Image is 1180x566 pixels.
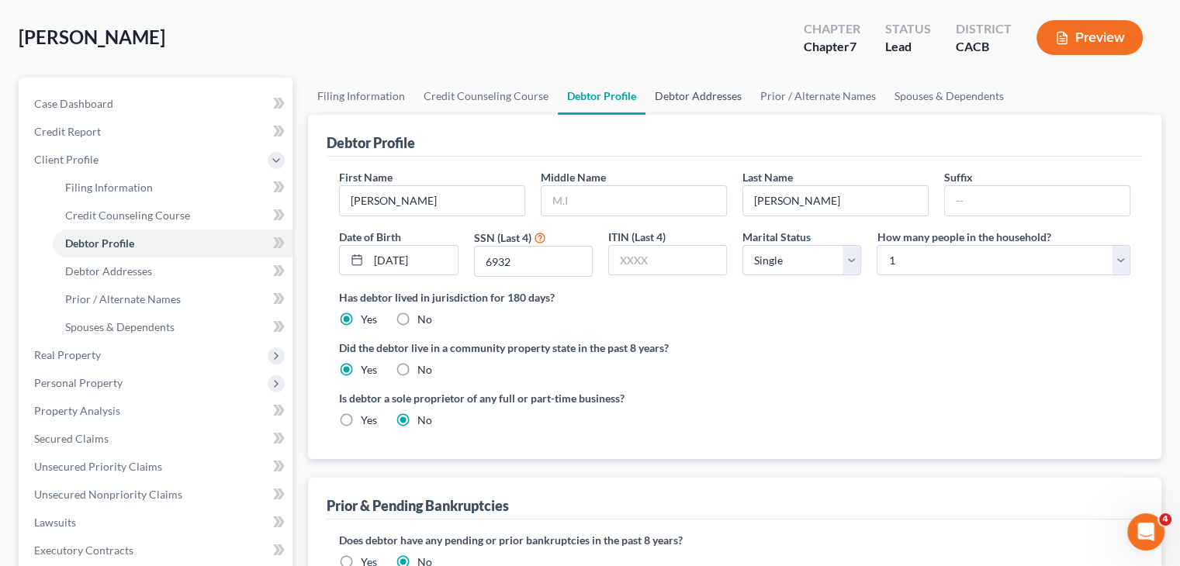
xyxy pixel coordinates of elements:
input: -- [743,186,928,216]
a: Debtor Profile [53,230,292,257]
a: Unsecured Priority Claims [22,453,292,481]
label: First Name [339,169,393,185]
a: Executory Contracts [22,537,292,564]
span: Filing Information [65,181,153,194]
input: XXXX [609,246,726,275]
span: Client Profile [34,153,99,166]
span: Debtor Profile [65,236,134,250]
span: 4 [1159,513,1171,526]
span: 7 [850,39,856,53]
a: Lawsuits [22,509,292,537]
a: Property Analysis [22,397,292,425]
span: Executory Contracts [34,544,133,557]
label: Is debtor a sole proprietor of any full or part-time business? [339,390,727,406]
div: Debtor Profile [327,133,415,152]
a: Case Dashboard [22,90,292,118]
span: Prior / Alternate Names [65,292,181,305]
label: No [417,362,432,378]
a: Credit Counseling Course [53,202,292,230]
label: SSN (Last 4) [474,230,531,246]
label: Date of Birth [339,229,401,245]
span: Unsecured Nonpriority Claims [34,488,182,501]
button: Preview [1036,20,1143,55]
label: Has debtor lived in jurisdiction for 180 days? [339,289,1130,305]
input: -- [340,186,524,216]
span: Debtor Addresses [65,264,152,278]
label: Last Name [742,169,793,185]
span: Unsecured Priority Claims [34,460,162,473]
label: Did the debtor live in a community property state in the past 8 years? [339,340,1130,356]
a: Secured Claims [22,425,292,453]
a: Credit Counseling Course [414,78,558,115]
a: Spouses & Dependents [53,313,292,341]
label: No [417,412,432,428]
a: Debtor Addresses [645,78,751,115]
div: Status [885,20,931,38]
div: CACB [956,38,1012,56]
label: Yes [361,412,377,428]
label: Yes [361,362,377,378]
div: Chapter [804,20,860,38]
label: Middle Name [541,169,606,185]
span: Lawsuits [34,516,76,529]
span: Real Property [34,348,101,361]
a: Filing Information [53,174,292,202]
label: Does debtor have any pending or prior bankruptcies in the past 8 years? [339,532,1130,548]
a: Prior / Alternate Names [751,78,885,115]
a: Spouses & Dependents [885,78,1013,115]
input: XXXX [475,247,592,276]
label: How many people in the household? [877,229,1050,245]
span: Spouses & Dependents [65,320,175,333]
a: Debtor Addresses [53,257,292,285]
label: ITIN (Last 4) [608,229,666,245]
div: Chapter [804,38,860,56]
div: District [956,20,1012,38]
input: MM/DD/YYYY [369,246,457,275]
a: Debtor Profile [558,78,645,115]
a: Unsecured Nonpriority Claims [22,481,292,509]
span: Secured Claims [34,432,109,445]
span: Personal Property [34,376,123,389]
label: Yes [361,312,377,327]
div: Lead [885,38,931,56]
label: Marital Status [742,229,811,245]
input: M.I [542,186,726,216]
a: Credit Report [22,118,292,146]
span: Credit Counseling Course [65,209,190,222]
input: -- [945,186,1130,216]
a: Prior / Alternate Names [53,285,292,313]
span: Property Analysis [34,404,120,417]
span: Credit Report [34,125,101,138]
div: Prior & Pending Bankruptcies [327,496,509,515]
span: [PERSON_NAME] [19,26,165,48]
label: Suffix [944,169,973,185]
span: Case Dashboard [34,97,113,110]
a: Filing Information [308,78,414,115]
iframe: Intercom live chat [1127,513,1164,550]
label: No [417,312,432,327]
